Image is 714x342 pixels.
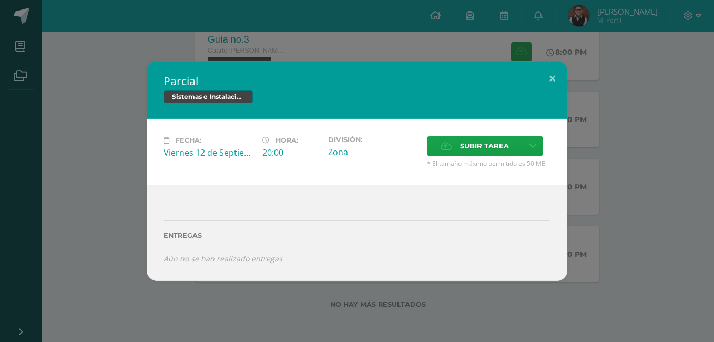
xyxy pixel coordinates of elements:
[164,74,550,88] h2: Parcial
[164,147,254,158] div: Viernes 12 de Septiembre
[276,136,298,144] span: Hora:
[164,232,550,239] label: Entregas
[164,90,253,103] span: Sistemas e Instalación
[427,159,550,168] span: * El tamaño máximo permitido es 50 MB
[328,146,419,158] div: Zona
[537,61,567,97] button: Close (Esc)
[262,147,320,158] div: 20:00
[176,136,201,144] span: Fecha:
[328,136,419,144] label: División:
[460,136,509,156] span: Subir tarea
[164,254,282,264] i: Aún no se han realizado entregas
